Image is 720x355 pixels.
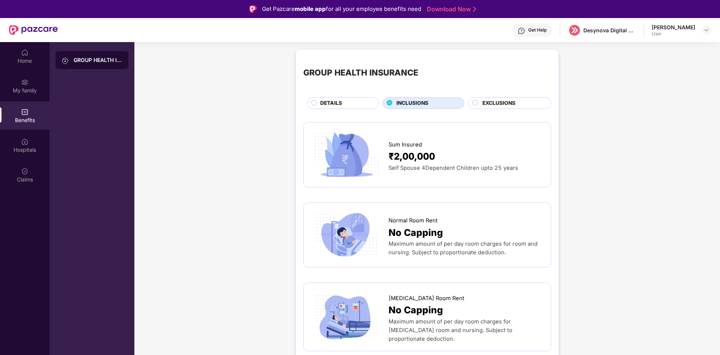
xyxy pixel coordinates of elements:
[311,210,382,260] img: icon
[21,108,29,116] img: svg+xml;base64,PHN2ZyBpZD0iQmVuZWZpdHMiIHhtbG5zPSJodHRwOi8vd3d3LnczLm9yZy8yMDAwL3N2ZyIgd2lkdGg9Ij...
[389,140,422,149] span: Sum Insured
[311,292,382,342] img: icon
[295,5,326,12] strong: mobile app
[389,165,518,171] span: Self Spouse 4Dependent Children upto 25 years
[518,27,525,35] img: svg+xml;base64,PHN2ZyBpZD0iSGVscC0zMngzMiIgeG1sbnM9Imh0dHA6Ly93d3cudzMub3JnLzIwMDAvc3ZnIiB3aWR0aD...
[389,225,443,240] span: No Capping
[652,24,695,31] div: [PERSON_NAME]
[311,130,382,180] img: icon
[482,99,515,107] span: EXCLUSIONS
[262,5,421,14] div: Get Pazcare for all your employee benefits need
[652,31,695,37] div: User
[303,66,418,79] div: GROUP HEALTH INSURANCE
[389,303,443,317] span: No Capping
[21,79,29,86] img: svg+xml;base64,PHN2ZyB3aWR0aD0iMjAiIGhlaWdodD0iMjAiIHZpZXdCb3g9IjAgMCAyMCAyMCIgZmlsbD0ibm9uZSIgeG...
[389,216,438,225] span: Normal Room Rent
[62,57,69,64] img: svg+xml;base64,PHN2ZyB3aWR0aD0iMjAiIGhlaWdodD0iMjAiIHZpZXdCb3g9IjAgMCAyMCAyMCIgZmlsbD0ibm9uZSIgeG...
[703,27,709,33] img: svg+xml;base64,PHN2ZyBpZD0iRHJvcGRvd24tMzJ4MzIiIHhtbG5zPSJodHRwOi8vd3d3LnczLm9yZy8yMDAwL3N2ZyIgd2...
[389,240,538,256] span: Maximum amount of per day room charges for room and nursing. Subject to proportionate deduction.
[21,49,29,56] img: svg+xml;base64,PHN2ZyBpZD0iSG9tZSIgeG1sbnM9Imh0dHA6Ly93d3cudzMub3JnLzIwMDAvc3ZnIiB3aWR0aD0iMjAiIG...
[389,318,512,342] span: Maximum amount of per day room charges for [MEDICAL_DATA] room and nursing. Subject to proportion...
[320,99,342,107] span: DETAILS
[21,168,29,175] img: svg+xml;base64,PHN2ZyBpZD0iQ2xhaW0iIHhtbG5zPSJodHRwOi8vd3d3LnczLm9yZy8yMDAwL3N2ZyIgd2lkdGg9IjIwIi...
[249,5,257,13] img: Logo
[9,25,58,35] img: New Pazcare Logo
[528,27,547,33] div: Get Help
[569,25,580,36] img: logo%20(5).png
[21,138,29,145] img: svg+xml;base64,PHN2ZyBpZD0iSG9zcGl0YWxzIiB4bWxucz0iaHR0cDovL3d3dy53My5vcmcvMjAwMC9zdmciIHdpZHRoPS...
[389,149,435,164] span: ₹2,00,000
[74,56,122,64] div: GROUP HEALTH INSURANCE
[583,27,636,34] div: Desynova Digital private limited
[396,99,428,107] span: INCLUSIONS
[473,5,476,13] img: Stroke
[389,294,464,303] span: [MEDICAL_DATA] Room Rent
[427,5,474,13] a: Download Now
